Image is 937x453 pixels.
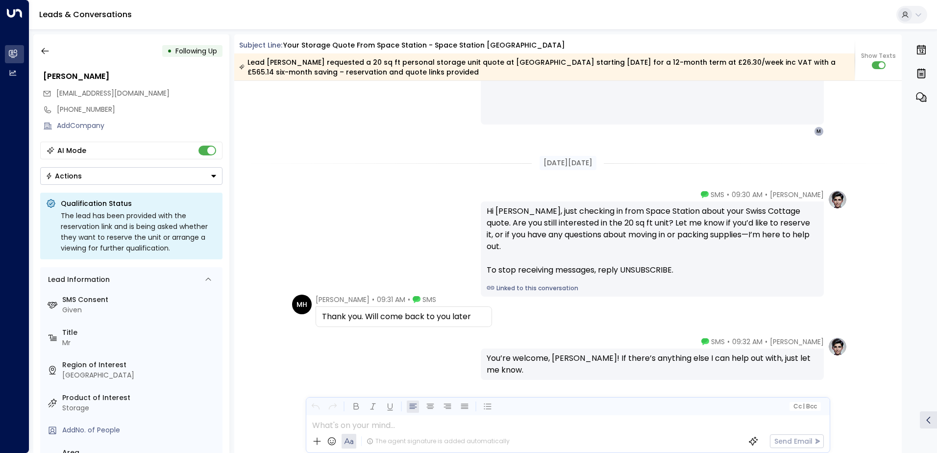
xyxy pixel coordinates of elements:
[765,190,767,200] span: •
[283,40,565,50] div: Your storage quote from Space Station - Space Station [GEOGRAPHIC_DATA]
[57,121,222,131] div: AddCompany
[292,295,312,314] div: MH
[62,360,219,370] label: Region of Interest
[732,190,763,200] span: 09:30 AM
[62,370,219,380] div: [GEOGRAPHIC_DATA]
[62,305,219,315] div: Given
[487,284,818,293] a: Linked to this conversation
[814,126,824,136] div: M
[239,57,849,77] div: Lead [PERSON_NAME] requested a 20 sq ft personal storage unit quote at [GEOGRAPHIC_DATA] starting...
[56,88,170,99] span: michelhaessler2@gmail.com
[56,88,170,98] span: [EMAIL_ADDRESS][DOMAIN_NAME]
[803,403,805,410] span: |
[43,71,222,82] div: [PERSON_NAME]
[372,295,374,304] span: •
[711,190,724,200] span: SMS
[239,40,282,50] span: Subject Line:
[828,337,847,356] img: profile-logo.png
[316,295,370,304] span: [PERSON_NAME]
[487,205,818,276] div: Hi [PERSON_NAME], just checking in from Space Station about your Swiss Cottage quote. Are you sti...
[789,402,820,411] button: Cc|Bcc
[711,337,725,347] span: SMS
[39,9,132,20] a: Leads & Conversations
[45,275,110,285] div: Lead Information
[377,295,405,304] span: 09:31 AM
[62,425,219,435] div: AddNo. of People
[175,46,217,56] span: Following Up
[770,337,824,347] span: [PERSON_NAME]
[770,190,824,200] span: [PERSON_NAME]
[40,167,222,185] button: Actions
[46,172,82,180] div: Actions
[487,352,818,376] div: You’re welcome, [PERSON_NAME]! If there’s anything else I can help out with, just let me know.
[61,210,217,253] div: The lead has been provided with the reservation link and is being asked whether they want to rese...
[62,338,219,348] div: Mr
[408,295,410,304] span: •
[309,401,321,413] button: Undo
[326,401,339,413] button: Redo
[540,156,596,170] div: [DATE][DATE]
[861,51,896,60] span: Show Texts
[727,337,730,347] span: •
[61,199,217,208] p: Qualification Status
[727,190,729,200] span: •
[62,393,219,403] label: Product of Interest
[57,104,222,115] div: [PHONE_NUMBER]
[57,146,86,155] div: AI Mode
[62,295,219,305] label: SMS Consent
[40,167,222,185] div: Button group with a nested menu
[422,295,436,304] span: SMS
[367,437,510,446] div: The agent signature is added automatically
[167,42,172,60] div: •
[322,311,486,323] div: Thank you. Will come back to you later
[62,327,219,338] label: Title
[828,190,847,209] img: profile-logo.png
[765,337,767,347] span: •
[62,403,219,413] div: Storage
[793,403,816,410] span: Cc Bcc
[732,337,763,347] span: 09:32 AM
